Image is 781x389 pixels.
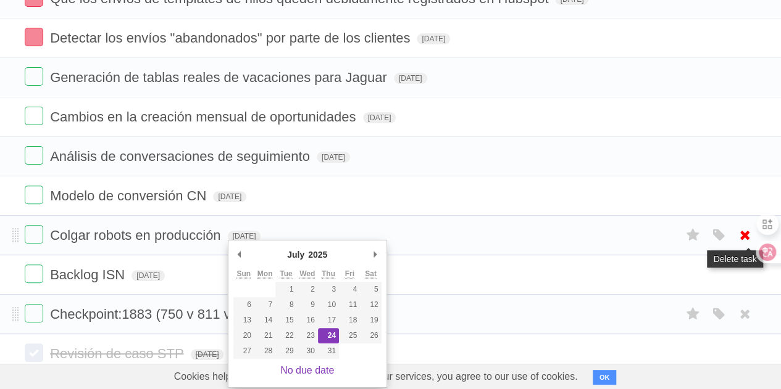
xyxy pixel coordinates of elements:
[360,328,381,343] button: 26
[25,146,43,165] label: Done
[296,297,317,313] button: 9
[318,343,339,359] button: 31
[306,245,329,264] div: 2025
[25,28,43,46] label: Done
[417,33,450,44] span: [DATE]
[25,225,43,244] label: Done
[394,73,427,84] span: [DATE]
[254,343,275,359] button: 28
[360,297,381,313] button: 12
[25,67,43,86] label: Done
[254,328,275,343] button: 21
[275,343,296,359] button: 29
[233,343,254,359] button: 27
[236,269,251,279] abbr: Sunday
[296,328,317,343] button: 23
[285,245,306,264] div: July
[162,364,590,389] span: Cookies help us deliver our services. By using our services, you agree to our use of cookies.
[317,152,350,163] span: [DATE]
[369,245,382,264] button: Next Month
[363,112,396,123] span: [DATE]
[345,269,354,279] abbr: Friday
[254,313,275,328] button: 14
[254,297,275,313] button: 7
[318,297,339,313] button: 10
[25,186,43,204] label: Done
[50,306,264,322] span: Checkpoint:1883 (750 v 811 v 322)
[233,297,254,313] button: 6
[339,282,360,297] button: 4
[50,149,313,164] span: Análisis de conversaciones de seguimiento
[275,328,296,343] button: 22
[191,349,224,360] span: [DATE]
[50,346,186,361] span: Revisión de caso STP
[681,225,704,245] label: Star task
[339,313,360,328] button: 18
[299,269,315,279] abbr: Wednesday
[322,269,335,279] abbr: Thursday
[257,269,273,279] abbr: Monday
[296,282,317,297] button: 2
[360,282,381,297] button: 5
[339,297,360,313] button: 11
[275,282,296,297] button: 1
[296,313,317,328] button: 16
[233,245,246,264] button: Previous Month
[280,269,292,279] abbr: Tuesday
[50,267,128,282] span: Backlog ISN
[213,191,246,202] span: [DATE]
[25,264,43,283] label: Done
[50,109,359,125] span: Cambios en la creación mensual de oportunidades
[25,107,43,125] label: Done
[25,304,43,322] label: Done
[318,313,339,328] button: 17
[233,328,254,343] button: 20
[50,227,223,243] span: Colgar robots en producción
[275,313,296,328] button: 15
[50,188,209,203] span: Modelo de conversión CN
[25,343,43,362] label: Done
[280,365,334,375] a: No due date
[233,313,254,328] button: 13
[50,30,413,46] span: Detectar los envíos "abandonados" por parte de los clientes
[296,343,317,359] button: 30
[318,328,339,343] button: 24
[593,370,617,385] button: OK
[365,269,377,279] abbr: Saturday
[228,231,261,242] span: [DATE]
[360,313,381,328] button: 19
[132,270,165,281] span: [DATE]
[318,282,339,297] button: 3
[339,328,360,343] button: 25
[275,297,296,313] button: 8
[681,304,704,324] label: Star task
[50,70,390,85] span: Generación de tablas reales de vacaciones para Jaguar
